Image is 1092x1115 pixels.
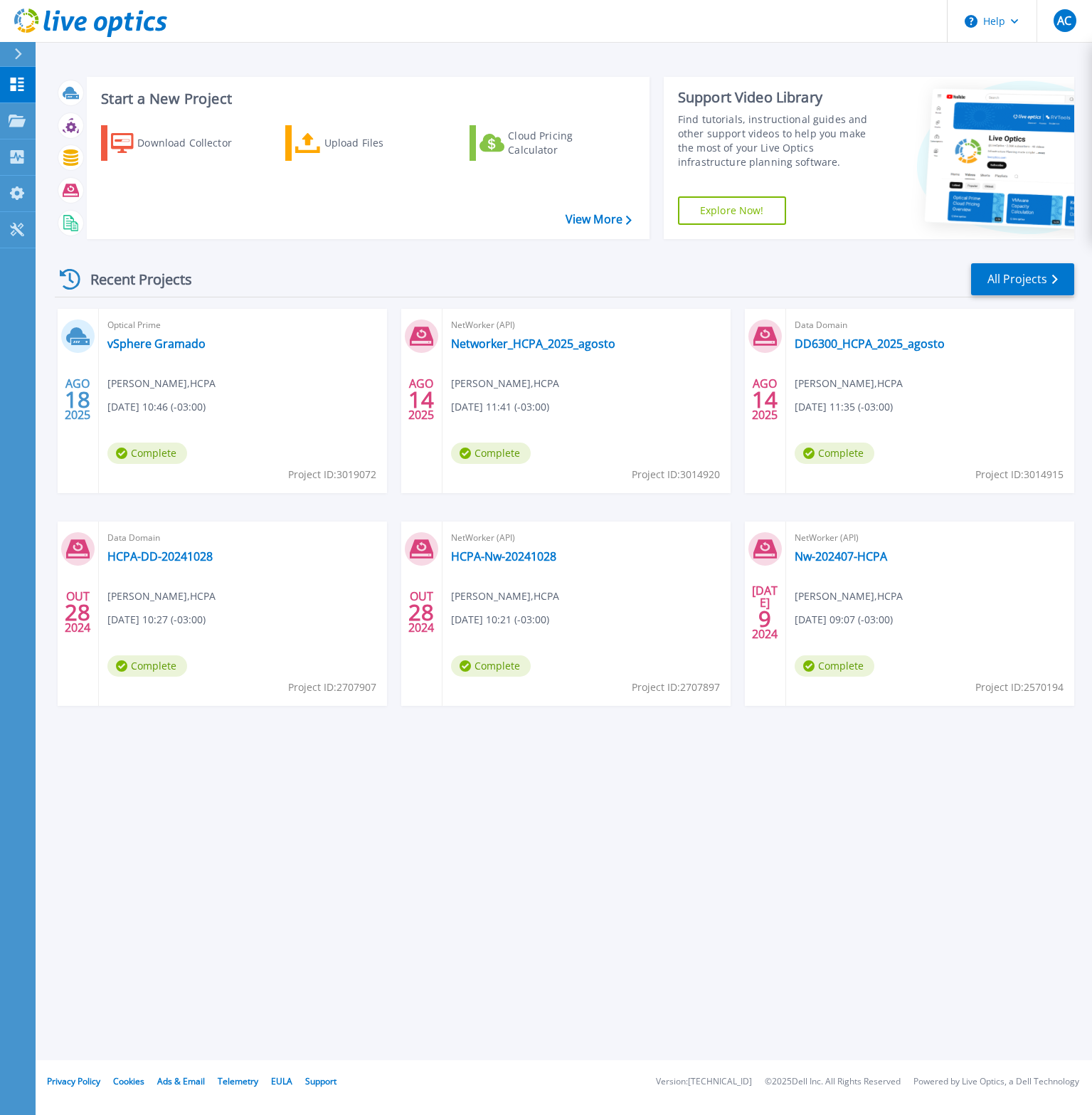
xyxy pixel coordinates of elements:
div: AGO 2025 [64,374,91,426]
span: Optical Prime [107,317,378,333]
a: Nw-202407-HCPA [795,549,887,564]
a: Cloud Pricing Calculator [470,125,628,161]
li: Version: [TECHNICAL_ID] [656,1077,752,1087]
a: EULA [271,1075,292,1087]
a: Cookies [113,1075,144,1087]
div: [DATE] 2024 [751,586,778,638]
a: All Projects [971,263,1074,295]
div: AGO 2025 [751,374,778,426]
span: [PERSON_NAME] , HCPA [795,376,903,391]
span: [DATE] 10:27 (-03:00) [107,612,206,628]
div: OUT 2024 [64,586,91,638]
span: AC [1057,15,1071,26]
span: Project ID: 2707907 [288,680,376,695]
a: Download Collector [101,125,260,161]
a: Ads & Email [157,1075,205,1087]
span: Complete [795,655,874,677]
span: 28 [408,606,434,618]
span: Data Domain [795,317,1066,333]
span: Project ID: 3014915 [975,467,1064,482]
div: Download Collector [137,129,251,157]
span: Complete [795,443,874,464]
span: [DATE] 11:35 (-03:00) [795,399,893,415]
div: Recent Projects [55,262,211,297]
div: Support Video Library [678,88,884,107]
a: HCPA-Nw-20241028 [451,549,556,564]
a: Support [305,1075,336,1087]
span: [DATE] 11:41 (-03:00) [451,399,549,415]
span: [PERSON_NAME] , HCPA [451,588,559,604]
span: [PERSON_NAME] , HCPA [107,588,216,604]
span: [DATE] 10:21 (-03:00) [451,612,549,628]
div: OUT 2024 [408,586,435,638]
span: [PERSON_NAME] , HCPA [795,588,903,604]
a: HCPA-DD-20241028 [107,549,213,564]
span: Complete [107,443,187,464]
span: Project ID: 3019072 [288,467,376,482]
li: Powered by Live Optics, a Dell Technology [913,1077,1079,1087]
span: Complete [451,655,531,677]
span: 14 [752,393,778,406]
span: NetWorker (API) [451,317,722,333]
span: NetWorker (API) [795,530,1066,546]
span: [PERSON_NAME] , HCPA [451,376,559,391]
span: Project ID: 3014920 [632,467,720,482]
span: Complete [451,443,531,464]
span: [PERSON_NAME] , HCPA [107,376,216,391]
span: Data Domain [107,530,378,546]
div: Cloud Pricing Calculator [508,129,622,157]
div: Find tutorials, instructional guides and other support videos to help you make the most of your L... [678,112,884,169]
div: Upload Files [324,129,438,157]
a: DD6300_HCPA_2025_agosto [795,337,945,351]
a: Privacy Policy [47,1075,100,1087]
span: 28 [65,606,90,618]
a: Telemetry [218,1075,258,1087]
a: Upload Files [285,125,444,161]
span: [DATE] 09:07 (-03:00) [795,612,893,628]
a: Explore Now! [678,196,786,225]
a: vSphere Gramado [107,337,206,351]
div: AGO 2025 [408,374,435,426]
span: [DATE] 10:46 (-03:00) [107,399,206,415]
span: NetWorker (API) [451,530,722,546]
span: 9 [758,613,771,625]
span: 14 [408,393,434,406]
li: © 2025 Dell Inc. All Rights Reserved [765,1077,901,1087]
span: Complete [107,655,187,677]
span: Project ID: 2570194 [975,680,1064,695]
a: View More [566,213,632,226]
h3: Start a New Project [101,91,631,107]
span: 18 [65,393,90,406]
span: Project ID: 2707897 [632,680,720,695]
a: Networker_HCPA_2025_agosto [451,337,615,351]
